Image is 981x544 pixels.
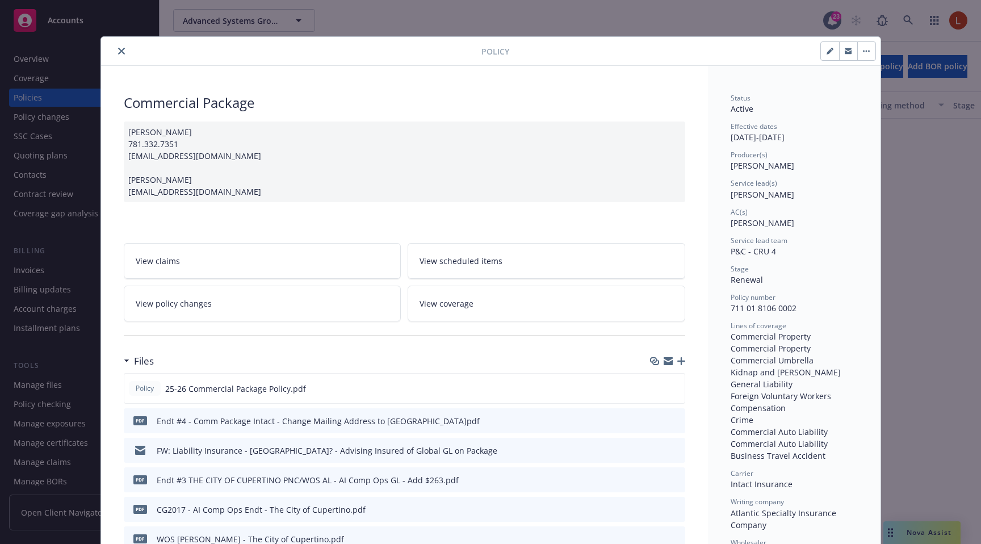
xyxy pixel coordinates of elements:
span: pdf [133,416,147,425]
button: preview file [670,445,681,457]
span: Status [731,93,751,103]
span: pdf [133,534,147,543]
a: View scheduled items [408,243,685,279]
div: Commercial Property [731,342,858,354]
span: Effective dates [731,122,777,131]
div: Commercial Umbrella [731,354,858,366]
span: 25-26 Commercial Package Policy.pdf [165,383,306,395]
div: General Liability [731,378,858,390]
h3: Files [134,354,154,369]
span: AC(s) [731,207,748,217]
button: download file [652,415,661,427]
div: Crime [731,414,858,426]
span: Service lead(s) [731,178,777,188]
span: View policy changes [136,298,212,309]
div: [PERSON_NAME] 781.332.7351 [EMAIL_ADDRESS][DOMAIN_NAME] [PERSON_NAME] [EMAIL_ADDRESS][DOMAIN_NAME] [124,122,685,202]
span: 711 01 8106 0002 [731,303,796,313]
div: FW: Liability Insurance - [GEOGRAPHIC_DATA]? - Advising Insured of Global GL on Package [157,445,497,457]
span: Policy [481,45,509,57]
span: Service lead team [731,236,787,245]
span: View coverage [420,298,473,309]
div: Endt #4 - Comm Package Intact - Change Mailing Address to [GEOGRAPHIC_DATA]pdf [157,415,480,427]
div: Endt #3 THE CITY OF CUPERTINO PNC/WOS AL - AI Comp Ops GL - Add $263.pdf [157,474,459,486]
span: [PERSON_NAME] [731,217,794,228]
button: close [115,44,128,58]
button: download file [652,445,661,457]
button: preview file [670,474,681,486]
button: download file [652,383,661,395]
div: [DATE] - [DATE] [731,122,858,143]
span: Writing company [731,497,784,507]
button: download file [652,504,661,516]
span: View claims [136,255,180,267]
div: Foreign Voluntary Workers Compensation [731,390,858,414]
span: pdf [133,505,147,513]
div: Files [124,354,154,369]
button: preview file [670,504,681,516]
span: Renewal [731,274,763,285]
span: View scheduled items [420,255,502,267]
button: preview file [670,415,681,427]
div: CG2017 - AI Comp Ops Endt - The City of Cupertino.pdf [157,504,366,516]
span: [PERSON_NAME] [731,189,794,200]
span: Atlantic Specialty Insurance Company [731,508,839,530]
a: View policy changes [124,286,401,321]
div: Commercial Property [731,330,858,342]
span: [PERSON_NAME] [731,160,794,171]
a: View claims [124,243,401,279]
span: Intact Insurance [731,479,793,489]
a: View coverage [408,286,685,321]
span: Carrier [731,468,753,478]
div: Kidnap and [PERSON_NAME] [731,366,858,378]
button: preview file [670,383,680,395]
div: Commercial Auto Liability [731,426,858,438]
span: Stage [731,264,749,274]
div: Commercial Auto Liability [731,438,858,450]
span: Policy [133,383,156,394]
span: Producer(s) [731,150,768,160]
span: P&C - CRU 4 [731,246,776,257]
span: pdf [133,475,147,484]
button: download file [652,474,661,486]
div: Commercial Package [124,93,685,112]
span: Lines of coverage [731,321,786,330]
span: Policy number [731,292,775,302]
div: Business Travel Accident [731,450,858,462]
span: Active [731,103,753,114]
